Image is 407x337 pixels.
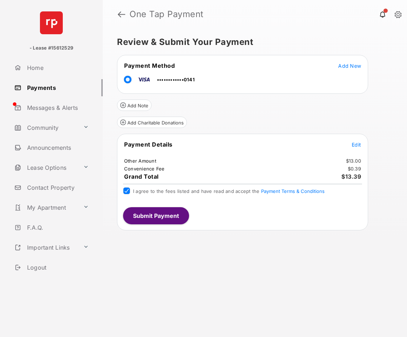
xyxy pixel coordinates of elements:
[11,99,103,116] a: Messages & Alerts
[11,79,103,96] a: Payments
[11,139,103,156] a: Announcements
[124,62,175,69] span: Payment Method
[341,173,361,180] span: $13.39
[129,10,204,19] strong: One Tap Payment
[338,62,361,69] button: Add New
[117,117,187,128] button: Add Charitable Donations
[40,11,63,34] img: svg+xml;base64,PHN2ZyB4bWxucz0iaHR0cDovL3d3dy53My5vcmcvMjAwMC9zdmciIHdpZHRoPSI2NCIgaGVpZ2h0PSI2NC...
[261,188,325,194] button: I agree to the fees listed and have read and accept the
[11,119,80,136] a: Community
[11,239,80,256] a: Important Links
[11,219,103,236] a: F.A.Q.
[124,165,165,172] td: Convenience Fee
[123,207,189,224] button: Submit Payment
[124,158,157,164] td: Other Amount
[30,45,73,52] p: - Lease #15612529
[352,141,361,148] button: Edit
[117,99,152,111] button: Add Note
[124,173,159,180] span: Grand Total
[11,259,103,276] a: Logout
[117,38,387,46] h5: Review & Submit Your Payment
[11,179,103,196] a: Contact Property
[347,165,361,172] td: $0.39
[11,199,80,216] a: My Apartment
[11,159,80,176] a: Lease Options
[338,63,361,69] span: Add New
[124,141,173,148] span: Payment Details
[133,188,325,194] span: I agree to the fees listed and have read and accept the
[346,158,362,164] td: $13.00
[11,59,103,76] a: Home
[157,77,195,82] span: ••••••••••••0141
